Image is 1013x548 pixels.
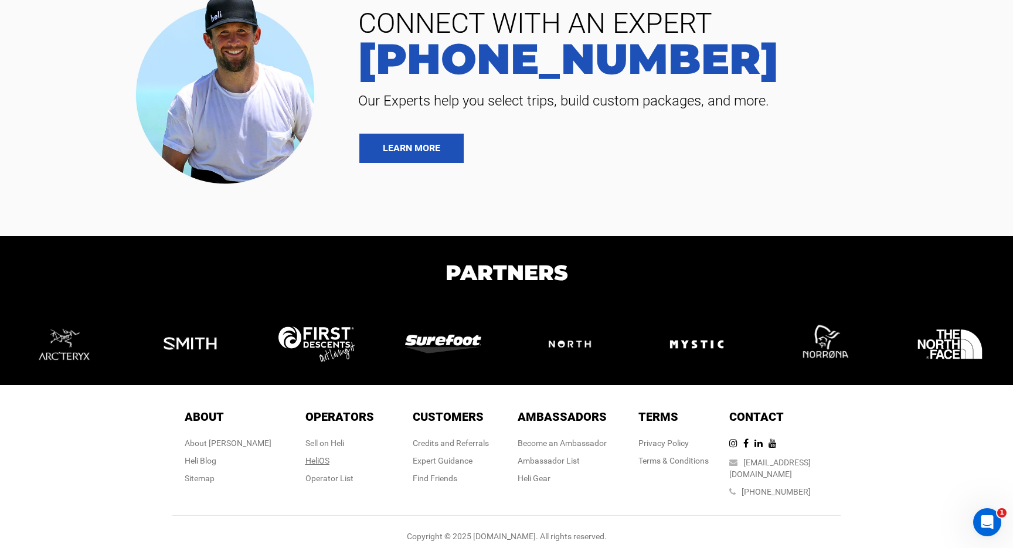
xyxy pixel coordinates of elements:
a: [PHONE_NUMBER] [349,38,995,80]
iframe: Intercom live chat [973,508,1001,536]
a: Credits and Referrals [413,438,489,448]
span: Terms [638,410,678,424]
div: Find Friends [413,472,489,484]
span: Contact [729,410,784,424]
a: Become an Ambassador [518,438,607,448]
a: Expert Guidance [413,456,472,465]
a: LEARN MORE [359,134,464,163]
a: Heli Gear [518,474,550,483]
span: Customers [413,410,484,424]
div: Sitemap [185,472,271,484]
img: logo [913,308,987,381]
a: Privacy Policy [638,438,689,448]
a: Terms & Conditions [638,456,709,465]
a: [PHONE_NUMBER] [742,487,811,496]
div: Sell on Heli [305,437,374,449]
a: Heli Blog [185,456,216,465]
img: logo [405,335,481,353]
div: About [PERSON_NAME] [185,437,271,449]
span: CONNECT WITH AN EXPERT [349,9,995,38]
img: logo [787,308,860,381]
img: logo [278,326,355,362]
img: logo [660,308,733,381]
img: logo [532,324,608,364]
span: About [185,410,224,424]
img: logo [154,308,227,381]
span: Operators [305,410,374,424]
span: Our Experts help you select trips, build custom packages, and more. [349,91,995,110]
div: Copyright © 2025 [DOMAIN_NAME]. All rights reserved. [172,530,841,542]
a: HeliOS [305,456,329,465]
a: [EMAIL_ADDRESS][DOMAIN_NAME] [729,458,811,479]
span: 1 [997,508,1007,518]
span: Ambassadors [518,410,607,424]
div: Ambassador List [518,455,607,467]
div: Operator List [305,472,374,484]
img: logo [27,308,100,381]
